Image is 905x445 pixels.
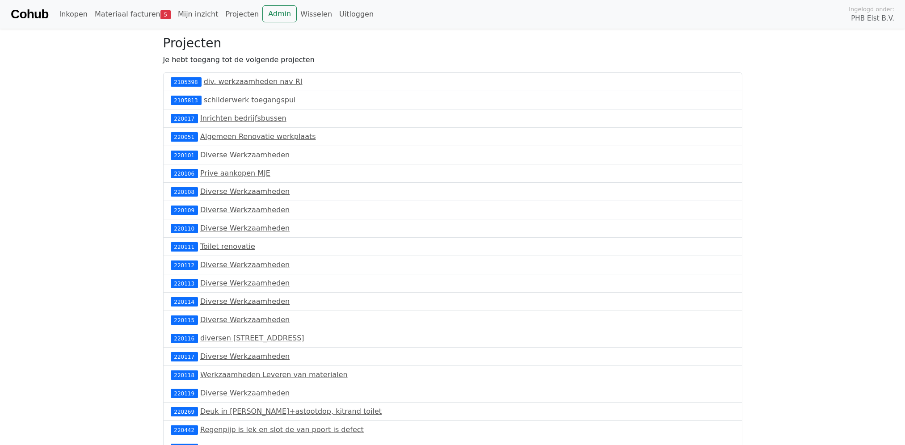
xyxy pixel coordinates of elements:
div: 220101 [171,151,198,160]
a: Diverse Werkzaamheden [200,297,290,306]
a: Mijn inzicht [174,5,222,23]
span: PHB Elst B.V. [851,13,894,24]
div: 220442 [171,425,198,434]
a: Inrichten bedrijfsbussen [200,114,286,122]
a: Prive aankopen MJE [200,169,270,177]
a: diversen [STREET_ADDRESS] [200,334,304,342]
a: Diverse Werkzaamheden [200,352,290,361]
a: Diverse Werkzaamheden [200,260,290,269]
a: Materiaal facturen5 [91,5,174,23]
div: 2105398 [171,77,202,86]
div: 220111 [171,242,198,251]
a: Cohub [11,4,48,25]
a: Admin [262,5,297,22]
a: Diverse Werkzaamheden [200,224,290,232]
a: Diverse Werkzaamheden [200,151,290,159]
div: 220114 [171,297,198,306]
a: div. werkzaamheden nav RI [204,77,303,86]
div: 220106 [171,169,198,178]
a: Diverse Werkzaamheden [200,315,290,324]
a: schilderwerk toegangspui [204,96,296,104]
a: Werkzaamheden Leveren van materialen [200,370,348,379]
a: Diverse Werkzaamheden [200,389,290,397]
a: Diverse Werkzaamheden [200,279,290,287]
a: Deuk in [PERSON_NAME]+astootdop, kitrand toilet [200,407,382,416]
a: Diverse Werkzaamheden [200,187,290,196]
div: 220051 [171,132,198,141]
a: Uitloggen [336,5,377,23]
div: 220269 [171,407,198,416]
span: 5 [160,10,171,19]
a: Wisselen [297,5,336,23]
a: Algemeen Renovatie werkplaats [200,132,316,141]
div: 220109 [171,206,198,214]
h3: Projecten [163,36,742,51]
p: Je hebt toegang tot de volgende projecten [163,55,742,65]
div: 220116 [171,334,198,343]
div: 220118 [171,370,198,379]
span: Ingelogd onder: [849,5,894,13]
a: Inkopen [55,5,91,23]
div: 220110 [171,224,198,233]
a: Regenpijp is lek en slot de van poort is defect [200,425,364,434]
div: 220117 [171,352,198,361]
a: Projecten [222,5,262,23]
div: 220119 [171,389,198,398]
div: 220113 [171,279,198,288]
div: 220108 [171,187,198,196]
div: 220115 [171,315,198,324]
div: 220017 [171,114,198,123]
div: 2105813 [171,96,202,105]
a: Diverse Werkzaamheden [200,206,290,214]
div: 220112 [171,260,198,269]
a: Toilet renovatie [200,242,255,251]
